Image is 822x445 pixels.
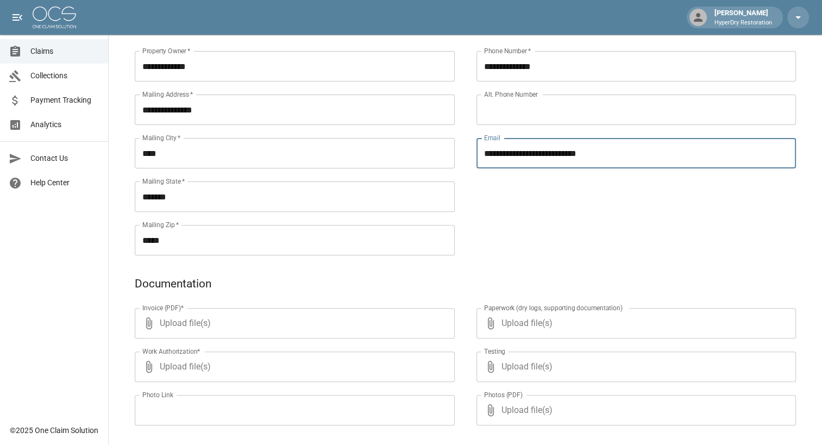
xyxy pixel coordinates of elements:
[484,90,538,99] label: Alt. Phone Number
[714,18,772,28] p: HyperDry Restoration
[160,308,425,339] span: Upload file(s)
[30,46,99,57] span: Claims
[142,220,179,229] label: Mailing Zip
[142,46,191,55] label: Property Owner
[484,303,623,312] label: Paperwork (dry logs, supporting documentation)
[484,46,531,55] label: Phone Number
[484,133,500,142] label: Email
[501,395,767,425] span: Upload file(s)
[33,7,76,28] img: ocs-logo-white-transparent.png
[30,177,99,189] span: Help Center
[142,177,185,186] label: Mailing State
[30,119,99,130] span: Analytics
[142,90,193,99] label: Mailing Address
[142,390,173,399] label: Photo Link
[484,390,523,399] label: Photos (PDF)
[30,95,99,106] span: Payment Tracking
[10,425,98,436] div: © 2025 One Claim Solution
[142,133,181,142] label: Mailing City
[142,303,184,312] label: Invoice (PDF)*
[30,153,99,164] span: Contact Us
[7,7,28,28] button: open drawer
[501,308,767,339] span: Upload file(s)
[710,8,776,27] div: [PERSON_NAME]
[30,70,99,82] span: Collections
[142,347,200,356] label: Work Authorization*
[501,352,767,382] span: Upload file(s)
[484,347,505,356] label: Testing
[160,352,425,382] span: Upload file(s)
